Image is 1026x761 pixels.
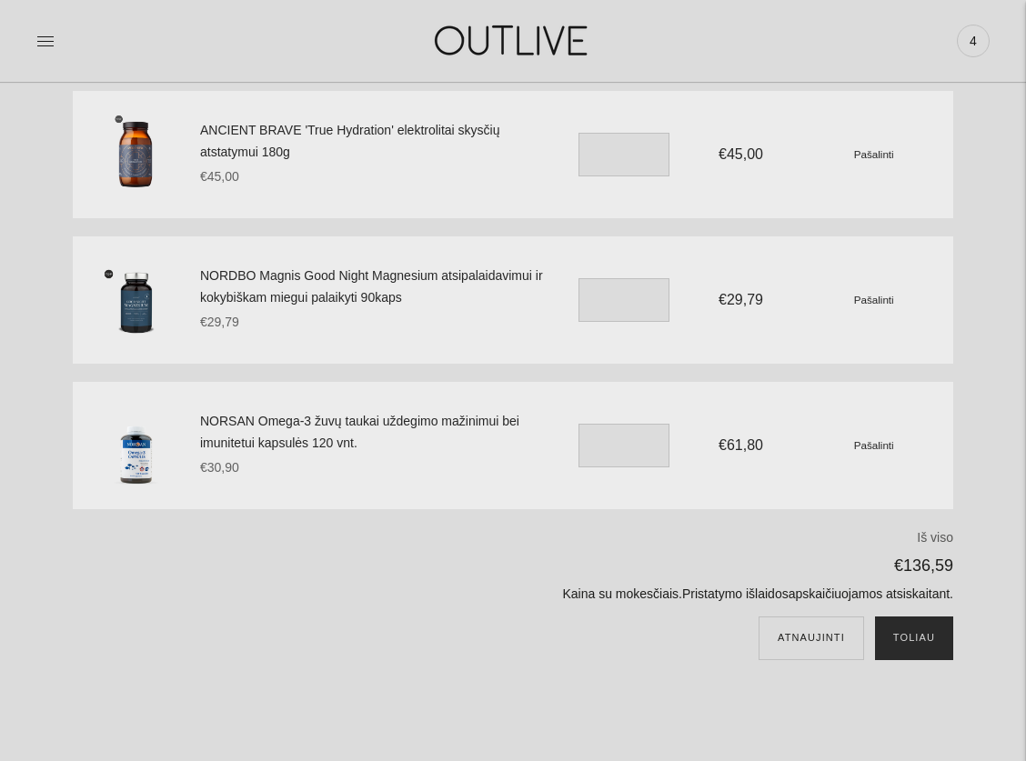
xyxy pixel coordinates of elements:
p: Iš viso [381,527,953,549]
small: Pašalinti [854,439,894,451]
a: NORDBO Magnis Good Night Magnesium atsipalaidavimui ir kokybiškam miegui palaikyti 90kaps [200,265,549,309]
input: Translation missing: en.cart.general.item_quantity [578,278,669,322]
p: €136,59 [381,552,953,580]
div: €29,79 [679,287,802,312]
a: ANCIENT BRAVE 'True Hydration' elektrolitai skysčių atstatymui 180g [200,120,549,164]
div: €45,00 [200,166,549,188]
div: €30,90 [200,457,549,479]
a: 4 [957,21,990,61]
img: NORSAN Omega-3 žuvų taukai uždegimo mažinimui bei imunitetui kapsulės 120 vnt. [91,400,182,491]
a: Pašalinti [854,437,894,452]
p: Kaina su mokesčiais. apskaičiuojamos atsiskaitant. [381,584,953,606]
div: €61,80 [679,433,802,457]
a: Pristatymo išlaidos [682,586,789,601]
div: €29,79 [200,312,549,334]
small: Pašalinti [854,294,894,305]
img: OUTLIVE [399,9,627,72]
span: 4 [961,28,986,54]
a: Pašalinti [854,292,894,306]
a: NORSAN Omega-3 žuvų taukai uždegimo mažinimui bei imunitetui kapsulės 120 vnt. [200,411,549,455]
a: Pašalinti [854,146,894,161]
img: NORDBO Magnis Good Night Magnesium atsipalaidavimui ir kokybiškam miegui palaikyti 90kaps [91,255,182,345]
button: Atnaujinti [759,616,864,660]
input: Translation missing: en.cart.general.item_quantity [578,424,669,467]
img: ANCIENT BRAVE 'True Hydration' elektrolitai skysčių atstatymui 180g [91,109,182,200]
input: Translation missing: en.cart.general.item_quantity [578,133,669,176]
div: €45,00 [679,142,802,166]
small: Pašalinti [854,148,894,160]
button: Toliau [875,616,953,660]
